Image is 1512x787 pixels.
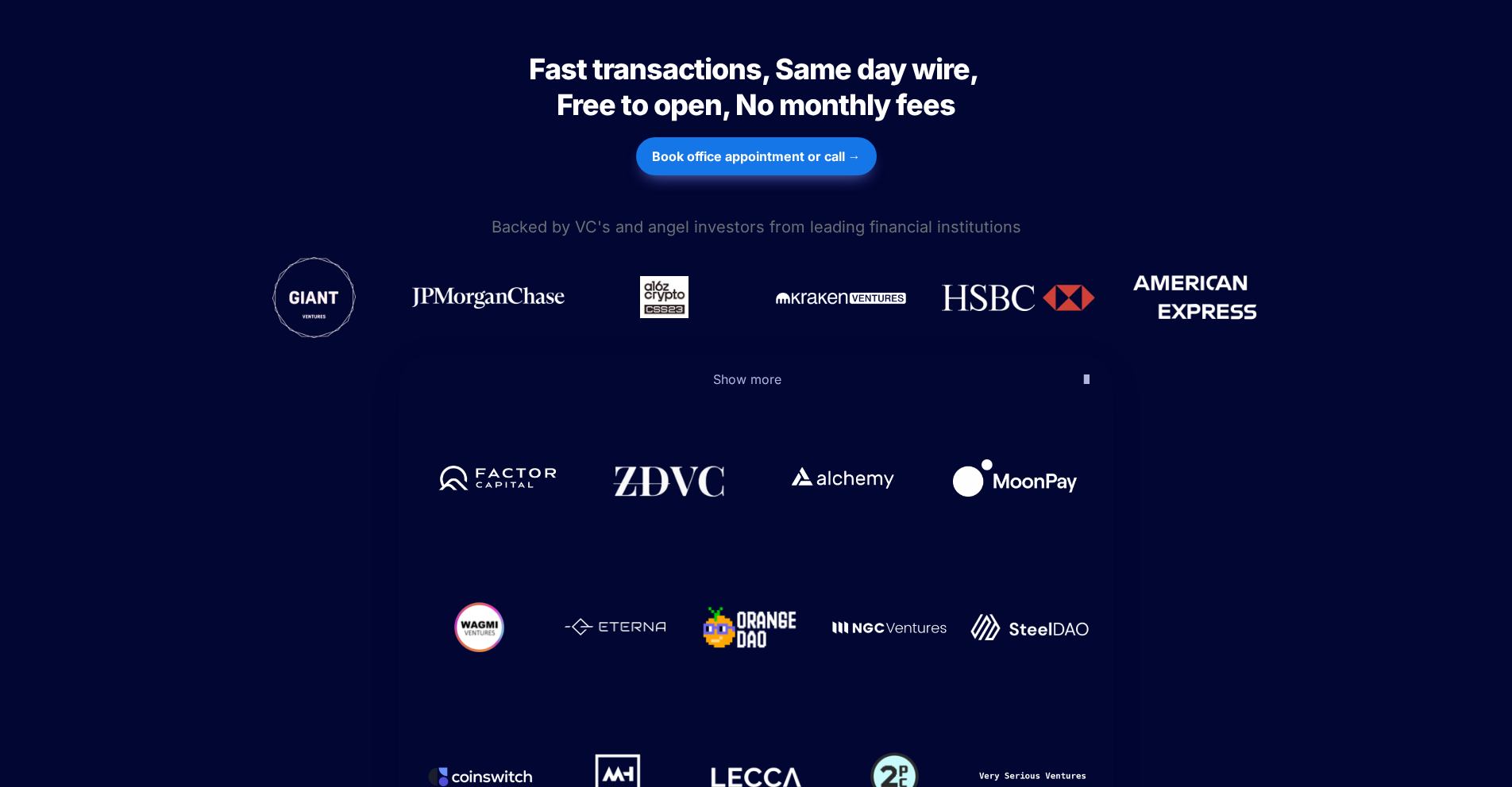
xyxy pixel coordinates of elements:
[636,129,877,183] a: Book office appointment or call →
[529,52,983,122] span: Fast transactions, Same day wire, Free to open, No monthly fees
[713,371,781,387] span: Show more
[492,217,1021,236] span: Backed by VC's and angel investors from leading financial institutions
[636,137,877,175] button: Book office appointment or call →
[652,148,861,164] strong: Book office appointment or call →
[399,355,1113,404] button: Show more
